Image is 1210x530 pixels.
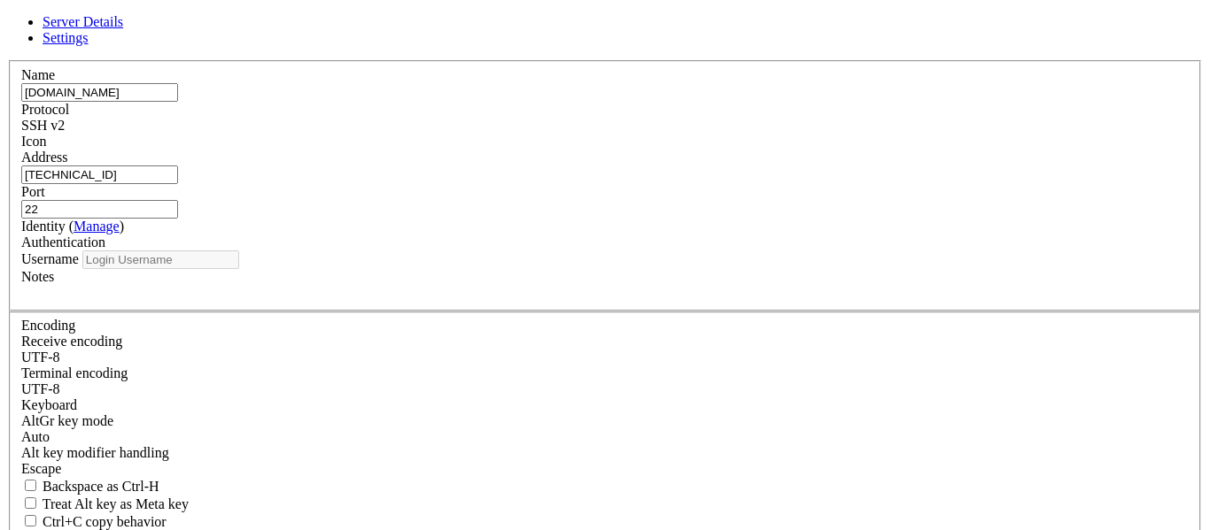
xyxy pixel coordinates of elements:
[69,219,124,234] span: ( )
[43,14,123,29] a: Server Details
[21,496,189,511] label: Whether the Alt key acts as a Meta key or as a distinct Alt key.
[21,134,46,149] label: Icon
[21,349,1189,365] div: UTF-8
[21,165,178,184] input: Host Name or IP
[7,7,978,23] x-row: Connecting [TECHNICAL_ID]...
[82,250,239,269] input: Login Username
[21,83,178,102] input: Server Name
[21,461,61,476] span: Escape
[21,381,60,396] span: UTF-8
[21,118,65,133] span: SSH v2
[21,334,122,349] label: Set the expected encoding for data received from the host. If the encodings do not match, visual ...
[21,269,54,284] label: Notes
[25,480,36,491] input: Backspace as Ctrl-H
[21,381,1189,397] div: UTF-8
[21,200,178,219] input: Port Number
[74,219,120,234] a: Manage
[43,496,189,511] span: Treat Alt key as Meta key
[21,150,67,165] label: Address
[43,30,89,45] a: Settings
[21,514,167,529] label: Ctrl-C copies if true, send ^C to host if false. Ctrl-Shift-C sends ^C to host if true, copies if...
[21,219,124,234] label: Identity
[43,514,167,529] span: Ctrl+C copy behavior
[21,429,1189,445] div: Auto
[21,251,79,266] label: Username
[21,184,45,199] label: Port
[7,23,14,39] div: (0, 1)
[21,445,169,460] label: Controls how the Alt key is handled. Escape: Send an ESC prefix. 8-Bit: Add 128 to the typed char...
[21,397,77,412] label: Keyboard
[21,461,1189,477] div: Escape
[21,429,50,444] span: Auto
[21,102,69,117] label: Protocol
[21,118,1189,134] div: SSH v2
[21,413,113,428] label: Set the expected encoding for data received from the host. If the encodings do not match, visual ...
[21,479,159,494] label: If true, the backspace should send BS ('\x08', aka ^H). Otherwise the backspace key should send '...
[21,365,128,380] label: The default terminal encoding. ISO-2022 enables character map translations (like graphics maps). ...
[25,497,36,509] input: Treat Alt key as Meta key
[25,515,36,526] input: Ctrl+C copy behavior
[43,479,159,494] span: Backspace as Ctrl-H
[21,67,55,82] label: Name
[21,318,75,333] label: Encoding
[21,234,105,250] label: Authentication
[21,349,60,365] span: UTF-8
